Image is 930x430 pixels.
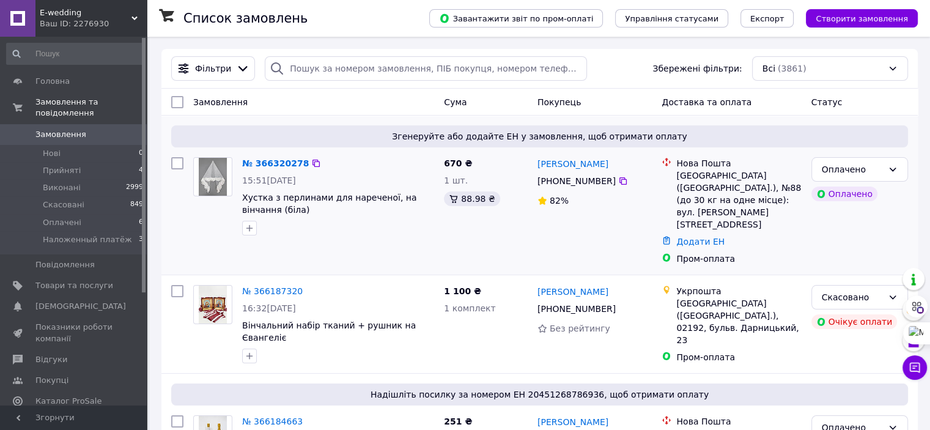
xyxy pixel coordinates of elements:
span: Нові [43,148,61,159]
span: Створити замовлення [816,14,908,23]
h1: Список замовлень [183,11,308,26]
span: Головна [35,76,70,87]
div: Оплачено [811,187,877,201]
span: Збережені фільтри: [652,62,742,75]
span: Статус [811,97,843,107]
div: [PHONE_NUMBER] [535,172,618,190]
div: Пром-оплата [676,253,801,265]
div: Укрпошта [676,285,801,297]
span: Всі [762,62,775,75]
span: Замовлення [35,129,86,140]
button: Управління статусами [615,9,728,28]
div: Очікує оплати [811,314,898,329]
span: 3 [139,234,143,245]
span: E-wedding [40,7,131,18]
a: Фото товару [193,157,232,196]
a: Фото товару [193,285,232,324]
div: 88.98 ₴ [444,191,500,206]
span: 251 ₴ [444,417,472,426]
span: Виконані [43,182,81,193]
a: [PERSON_NAME] [537,158,608,170]
span: Управління статусами [625,14,718,23]
span: Наложенный платёж [43,234,132,245]
span: Повідомлення [35,259,95,270]
span: Відгуки [35,354,67,365]
span: 16:32[DATE] [242,303,296,313]
span: Покупець [537,97,581,107]
div: Ваш ID: 2276930 [40,18,147,29]
button: Створити замовлення [806,9,918,28]
a: № 366320278 [242,158,309,168]
a: Створити замовлення [794,13,918,23]
a: Вінчальний набір тканий + рушник на Євангеліє [242,321,416,343]
button: Чат з покупцем [902,355,927,380]
img: Фото товару [199,158,227,196]
div: Пром-оплата [676,351,801,363]
input: Пошук [6,43,144,65]
span: Скасовані [43,199,84,210]
div: Скасовано [822,291,883,304]
button: Завантажити звіт по пром-оплаті [429,9,603,28]
span: Каталог ProSale [35,396,101,407]
div: [PHONE_NUMBER] [535,300,618,317]
div: [GEOGRAPHIC_DATA] ([GEOGRAPHIC_DATA].), №88 (до 30 кг на одне місце): вул. [PERSON_NAME][STREET_A... [676,169,801,231]
span: 6 [139,217,143,228]
span: 1 100 ₴ [444,286,481,296]
span: Cума [444,97,467,107]
span: 2999 [126,182,143,193]
div: [GEOGRAPHIC_DATA] ([GEOGRAPHIC_DATA].), 02192, бульв. Дарницький, 23 [676,297,801,346]
span: Згенеруйте або додайте ЕН у замовлення, щоб отримати оплату [176,130,903,143]
span: Завантажити звіт по пром-оплаті [439,13,593,24]
button: Експорт [740,9,794,28]
span: Показники роботи компанії [35,322,113,344]
span: Доставка та оплата [662,97,751,107]
a: [PERSON_NAME] [537,416,608,428]
a: Хустка з перлинами для нареченої, на вінчання (біла) [242,193,417,215]
span: Оплачені [43,217,81,228]
span: 0 [139,148,143,159]
div: Нова Пошта [676,157,801,169]
div: Оплачено [822,163,883,176]
a: [PERSON_NAME] [537,286,608,298]
span: 82% [550,196,569,206]
span: 15:51[DATE] [242,176,296,185]
span: Замовлення та повідомлення [35,97,147,119]
span: Фільтри [195,62,231,75]
span: Надішліть посилку за номером ЕН 20451268786936, щоб отримати оплату [176,388,903,401]
span: 849 [130,199,143,210]
div: Нова Пошта [676,415,801,428]
span: Замовлення [193,97,248,107]
span: Прийняті [43,165,81,176]
span: 670 ₴ [444,158,472,168]
span: Експорт [750,14,784,23]
a: № 366187320 [242,286,303,296]
img: Фото товару [199,286,227,324]
span: 1 шт. [444,176,468,185]
a: Додати ЕН [676,237,725,247]
span: Без рейтингу [550,324,610,333]
span: (3861) [778,64,806,73]
span: 4 [139,165,143,176]
span: 1 комплект [444,303,495,313]
a: № 366184663 [242,417,303,426]
span: [DEMOGRAPHIC_DATA] [35,301,126,312]
input: Пошук за номером замовлення, ПІБ покупця, номером телефону, Email, номером накладної [265,56,587,81]
span: Товари та послуги [35,280,113,291]
span: Покупці [35,375,68,386]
